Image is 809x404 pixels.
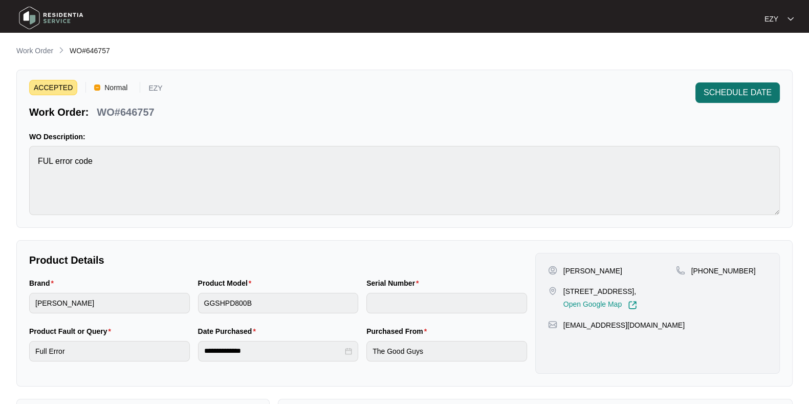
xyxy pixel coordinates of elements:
p: [PERSON_NAME] [563,266,622,276]
p: Work Order: [29,105,89,119]
img: chevron-right [57,46,65,54]
input: Purchased From [366,341,527,362]
span: SCHEDULE DATE [704,87,772,99]
input: Product Fault or Query [29,341,190,362]
img: residentia service logo [15,3,87,33]
label: Product Model [198,278,256,288]
label: Date Purchased [198,326,260,336]
a: Open Google Map [563,301,637,310]
img: Vercel Logo [94,84,100,91]
img: dropdown arrow [788,16,794,22]
textarea: FUL error code [29,146,780,215]
p: Product Details [29,253,527,267]
img: Link-External [628,301,637,310]
span: WO#646757 [70,47,110,55]
p: WO Description: [29,132,780,142]
label: Brand [29,278,58,288]
img: map-pin [676,266,685,275]
a: Work Order [14,46,55,57]
label: Serial Number [366,278,423,288]
input: Product Model [198,293,359,313]
button: SCHEDULE DATE [695,82,780,103]
span: Normal [100,80,132,95]
label: Purchased From [366,326,431,336]
span: ACCEPTED [29,80,77,95]
input: Brand [29,293,190,313]
p: [EMAIL_ADDRESS][DOMAIN_NAME] [563,320,685,330]
p: [STREET_ADDRESS], [563,286,637,296]
img: map-pin [548,286,557,295]
p: WO#646757 [97,105,154,119]
p: [PHONE_NUMBER] [691,266,756,276]
input: Serial Number [366,293,527,313]
p: EZY [764,14,778,24]
img: user-pin [548,266,557,275]
p: EZY [148,84,162,95]
label: Product Fault or Query [29,326,115,336]
p: Work Order [16,46,53,56]
img: map-pin [548,320,557,329]
input: Date Purchased [204,346,343,356]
